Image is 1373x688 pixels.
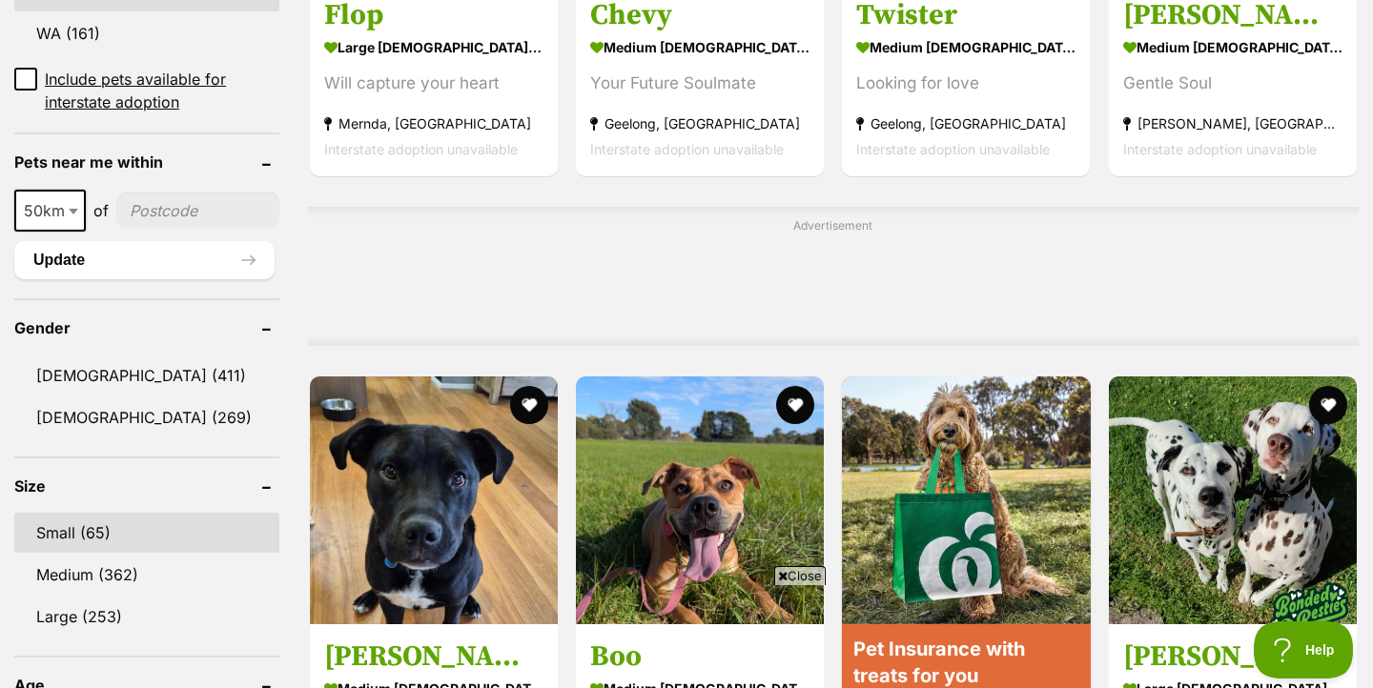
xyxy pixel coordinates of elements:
[856,33,1076,61] strong: medium [DEMOGRAPHIC_DATA] Dog
[1109,376,1357,624] img: Brosnan & DiCaprio - Dalmatian Dog
[856,141,1050,157] span: Interstate adoption unavailable
[1123,141,1317,157] span: Interstate adoption unavailable
[776,386,814,424] button: favourite
[93,199,109,222] span: of
[576,376,824,624] img: Boo - Staffordshire Bull Terrier x Mixed breed Dog
[14,13,279,53] a: WA (161)
[14,153,279,171] header: Pets near me within
[1123,111,1342,136] strong: [PERSON_NAME], [GEOGRAPHIC_DATA]
[116,192,279,229] input: postcode
[14,555,279,595] a: Medium (362)
[1123,638,1342,675] h3: [PERSON_NAME] & [PERSON_NAME]
[14,319,279,336] header: Gender
[14,597,279,637] a: Large (253)
[324,71,543,96] div: Will capture your heart
[339,593,1034,678] iframe: Advertisement
[324,33,543,61] strong: large [DEMOGRAPHIC_DATA] Dog
[14,513,279,553] a: Small (65)
[45,68,279,113] span: Include pets available for interstate adoption
[14,477,279,495] header: Size
[590,111,809,136] strong: Geelong, [GEOGRAPHIC_DATA]
[324,141,518,157] span: Interstate adoption unavailable
[1123,33,1342,61] strong: medium [DEMOGRAPHIC_DATA] Dog
[16,197,84,224] span: 50km
[308,207,1359,346] div: Advertisement
[856,111,1076,136] strong: Geelong, [GEOGRAPHIC_DATA]
[1309,386,1347,424] button: favourite
[310,376,558,624] img: Charlie - Staffordshire Bull Terrier x Mixed breed Dog
[590,33,809,61] strong: medium [DEMOGRAPHIC_DATA] Dog
[14,190,86,232] span: 50km
[14,355,279,395] a: [DEMOGRAPHIC_DATA] (411)
[1261,561,1357,657] img: bonded besties
[14,68,279,113] a: Include pets available for interstate adoption
[324,111,543,136] strong: Mernda, [GEOGRAPHIC_DATA]
[510,386,548,424] button: favourite
[14,397,279,437] a: [DEMOGRAPHIC_DATA] (269)
[1123,71,1342,96] div: Gentle Soul
[590,71,809,96] div: Your Future Soulmate
[1254,621,1354,678] iframe: Help Scout Beacon - Open
[324,638,543,675] h3: [PERSON_NAME]
[856,71,1076,96] div: Looking for love
[14,241,275,279] button: Update
[774,566,826,585] span: Close
[590,141,784,157] span: Interstate adoption unavailable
